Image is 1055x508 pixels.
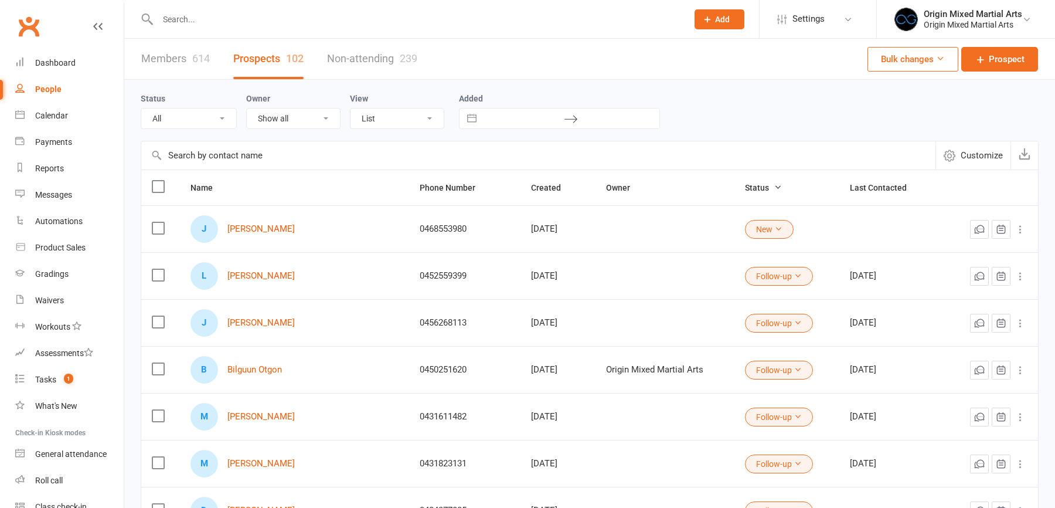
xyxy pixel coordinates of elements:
span: Created [531,183,574,192]
a: [PERSON_NAME] [227,271,295,281]
a: [PERSON_NAME] [227,459,295,469]
button: Follow-up [745,314,813,333]
div: [DATE] [531,365,585,375]
div: M [190,403,218,431]
a: Payments [15,129,124,155]
button: Owner [606,181,643,195]
a: Waivers [15,287,124,314]
span: Name [190,183,226,192]
button: Bulk changes [867,47,958,72]
label: Added [459,94,660,103]
div: Automations [35,216,83,226]
div: 0456268113 [420,318,510,328]
div: J [190,309,218,337]
a: Clubworx [14,12,43,41]
div: Assessments [35,348,93,358]
div: M [190,450,218,477]
a: Dashboard [15,50,124,76]
div: [DATE] [850,459,935,469]
span: Customize [961,148,1003,162]
button: Name [190,181,226,195]
button: Add [695,9,744,29]
a: Prospect [961,47,1038,72]
div: [DATE] [531,459,585,469]
div: B [190,356,218,384]
div: 102 [286,52,304,65]
div: Reports [35,164,64,173]
span: Add [715,15,730,24]
div: Origin Mixed Martial Arts [924,9,1022,19]
div: 239 [400,52,417,65]
div: [DATE] [850,271,935,281]
div: L [190,262,218,290]
span: Settings [792,6,825,32]
button: Phone Number [420,181,488,195]
button: Follow-up [745,267,813,286]
div: Origin Mixed Martial Arts [924,19,1022,30]
div: People [35,84,62,94]
div: Product Sales [35,243,86,252]
a: Product Sales [15,235,124,261]
a: [PERSON_NAME] [227,412,295,422]
a: Roll call [15,468,124,494]
span: Owner [606,183,643,192]
div: [DATE] [850,318,935,328]
a: Messages [15,182,124,208]
a: Automations [15,208,124,235]
div: [DATE] [850,365,935,375]
input: Search... [154,11,679,28]
div: Workouts [35,322,70,331]
div: Dashboard [35,58,76,67]
a: General attendance kiosk mode [15,441,124,468]
a: Prospects102 [233,39,304,79]
button: Customize [935,141,1010,170]
button: Follow-up [745,361,813,380]
button: Last Contacted [850,181,920,195]
span: Last Contacted [850,183,920,192]
div: [DATE] [531,412,585,422]
label: View [350,94,368,103]
button: Created [531,181,574,195]
div: Tasks [35,375,56,384]
button: Interact with the calendar and add the check-in date for your trip. [461,109,482,128]
div: General attendance [35,449,107,459]
div: [DATE] [531,271,585,281]
a: Workouts [15,314,124,340]
div: Messages [35,190,72,199]
div: [DATE] [531,318,585,328]
a: [PERSON_NAME] [227,318,295,328]
button: Follow-up [745,455,813,473]
img: thumb_image1665119159.png [894,8,918,31]
div: 614 [192,52,210,65]
button: Status [745,181,782,195]
div: Origin Mixed Martial Arts [606,365,724,375]
div: 0431611482 [420,412,510,422]
div: What's New [35,401,77,411]
span: Prospect [989,52,1025,66]
div: Roll call [35,476,63,485]
a: Tasks 1 [15,367,124,393]
a: Calendar [15,103,124,129]
div: Payments [35,137,72,147]
button: New [745,220,794,239]
input: Search by contact name [141,141,935,170]
label: Status [141,94,165,103]
div: [DATE] [850,412,935,422]
div: 0450251620 [420,365,510,375]
a: Reports [15,155,124,182]
a: People [15,76,124,103]
div: 0431823131 [420,459,510,469]
a: Gradings [15,261,124,287]
a: [PERSON_NAME] [227,224,295,234]
div: Waivers [35,296,64,305]
div: J [190,215,218,243]
span: 1 [64,374,73,384]
a: Bilguun Otgon [227,365,282,375]
button: Follow-up [745,408,813,426]
a: Assessments [15,340,124,367]
div: Gradings [35,269,69,279]
div: Calendar [35,111,68,120]
span: Phone Number [420,183,488,192]
a: What's New [15,393,124,419]
a: Members614 [141,39,210,79]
